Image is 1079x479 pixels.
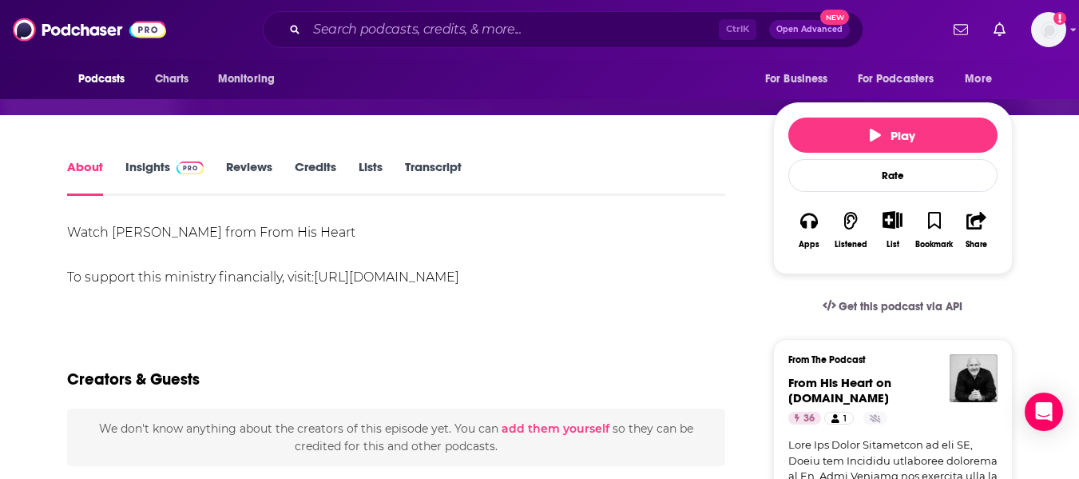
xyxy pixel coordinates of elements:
a: Get this podcast via API [810,287,976,326]
div: Rate [788,159,998,192]
span: From His Heart on [DOMAIN_NAME] [788,375,891,405]
button: open menu [754,64,848,94]
a: 36 [788,412,821,425]
span: Logged in as angelabellBL2024 [1031,12,1066,47]
span: Ctrl K [719,19,756,40]
div: Share [966,240,987,249]
span: 1 [843,411,847,427]
a: [URL][DOMAIN_NAME] [314,269,459,285]
button: open menu [954,64,1012,94]
div: Bookmark [915,240,953,249]
a: Show notifications dropdown [987,16,1012,43]
a: 1 [824,412,853,425]
a: InsightsPodchaser Pro [125,159,204,196]
h3: From The Podcast [788,354,985,365]
button: Play [788,118,998,153]
input: Search podcasts, credits, & more... [307,17,719,42]
span: More [965,68,992,90]
button: Apps [788,201,830,259]
a: Charts [145,64,199,94]
button: add them yourself [502,422,609,435]
button: open menu [207,64,296,94]
span: We don't know anything about the creators of this episode yet . You can so they can be credited f... [99,421,693,453]
span: Play [870,128,915,143]
a: Lists [359,159,383,196]
img: Podchaser Pro [177,162,204,174]
div: List [887,239,899,249]
div: Apps [799,240,819,249]
button: Share [955,201,997,259]
a: Show notifications dropdown [947,16,974,43]
span: Monitoring [218,68,275,90]
h2: Creators & Guests [67,369,200,389]
svg: Add a profile image [1053,12,1066,25]
img: User Profile [1031,12,1066,47]
button: open menu [67,64,146,94]
span: For Podcasters [858,68,934,90]
img: Podchaser - Follow, Share and Rate Podcasts [13,14,166,45]
div: Watch [PERSON_NAME] from From His Heart To support this ministry financially, visit: [67,222,726,289]
span: New [820,10,849,25]
div: Open Intercom Messenger [1025,393,1063,431]
span: Open Advanced [776,26,843,34]
button: Bookmark [914,201,955,259]
div: Search podcasts, credits, & more... [263,11,863,48]
a: Reviews [226,159,272,196]
div: Show More ButtonList [871,201,913,259]
span: For Business [765,68,828,90]
div: Listened [835,240,867,249]
span: Get this podcast via API [839,300,962,313]
span: Podcasts [78,68,125,90]
a: From His Heart on Lightsource.com [788,375,891,405]
button: Show profile menu [1031,12,1066,47]
button: Show More Button [876,211,909,229]
a: About [67,159,103,196]
a: Transcript [405,159,462,196]
button: Listened [830,201,871,259]
button: Open AdvancedNew [769,20,850,39]
img: From His Heart on Lightsource.com [950,354,998,402]
span: 36 [803,411,815,427]
span: Charts [155,68,189,90]
button: open menu [847,64,958,94]
a: Credits [295,159,336,196]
